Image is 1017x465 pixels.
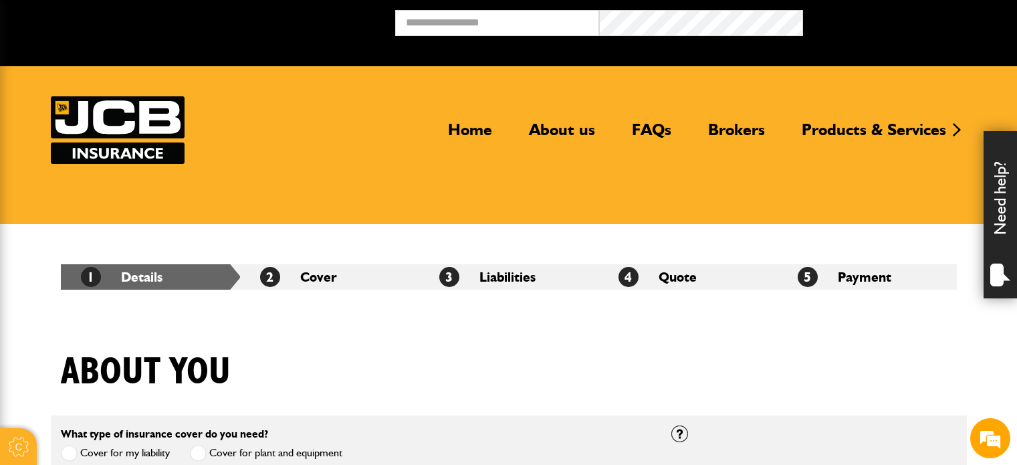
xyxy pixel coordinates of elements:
[803,10,1007,31] button: Broker Login
[439,267,459,287] span: 3
[61,429,268,440] label: What type of insurance cover do you need?
[61,445,170,462] label: Cover for my liability
[51,96,185,164] a: JCB Insurance Services
[618,267,639,287] span: 4
[190,445,342,462] label: Cover for plant and equipment
[260,267,280,287] span: 2
[798,267,818,287] span: 5
[438,120,502,151] a: Home
[81,267,101,287] span: 1
[51,96,185,164] img: JCB Insurance Services logo
[622,120,681,151] a: FAQs
[240,264,419,290] li: Cover
[792,120,956,151] a: Products & Services
[698,120,775,151] a: Brokers
[519,120,605,151] a: About us
[61,264,240,290] li: Details
[984,131,1017,298] div: Need help?
[61,350,231,395] h1: About you
[419,264,598,290] li: Liabilities
[778,264,957,290] li: Payment
[598,264,778,290] li: Quote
